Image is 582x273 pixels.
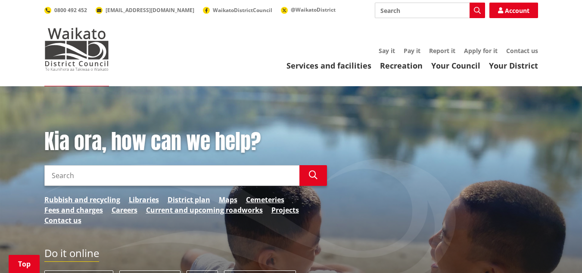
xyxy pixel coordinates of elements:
[291,6,336,13] span: @WaikatoDistrict
[44,6,87,14] a: 0800 492 452
[404,47,420,55] a: Pay it
[506,47,538,55] a: Contact us
[431,60,480,71] a: Your Council
[286,60,371,71] a: Services and facilities
[489,60,538,71] a: Your District
[96,6,194,14] a: [EMAIL_ADDRESS][DOMAIN_NAME]
[464,47,498,55] a: Apply for it
[44,195,120,205] a: Rubbish and recycling
[213,6,272,14] span: WaikatoDistrictCouncil
[146,205,263,215] a: Current and upcoming roadworks
[379,47,395,55] a: Say it
[106,6,194,14] span: [EMAIL_ADDRESS][DOMAIN_NAME]
[203,6,272,14] a: WaikatoDistrictCouncil
[112,205,137,215] a: Careers
[9,255,40,273] a: Top
[271,205,299,215] a: Projects
[375,3,485,18] input: Search input
[168,195,210,205] a: District plan
[246,195,284,205] a: Cemeteries
[219,195,237,205] a: Maps
[129,195,159,205] a: Libraries
[44,247,99,262] h2: Do it online
[44,129,327,154] h1: Kia ora, how can we help?
[380,60,423,71] a: Recreation
[489,3,538,18] a: Account
[44,215,81,226] a: Contact us
[44,165,299,186] input: Search input
[54,6,87,14] span: 0800 492 452
[44,28,109,71] img: Waikato District Council - Te Kaunihera aa Takiwaa o Waikato
[429,47,455,55] a: Report it
[281,6,336,13] a: @WaikatoDistrict
[44,205,103,215] a: Fees and charges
